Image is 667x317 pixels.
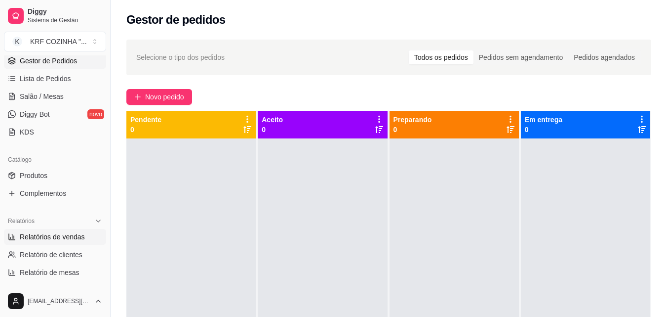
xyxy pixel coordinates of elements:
[525,125,562,135] p: 0
[28,297,90,305] span: [EMAIL_ADDRESS][DOMAIN_NAME]
[4,265,106,280] a: Relatório de mesas
[393,125,432,135] p: 0
[136,52,225,63] span: Selecione o tipo dos pedidos
[126,89,192,105] button: Novo pedido
[262,115,283,125] p: Aceito
[4,289,106,313] button: [EMAIL_ADDRESS][DOMAIN_NAME]
[262,125,283,135] p: 0
[20,56,77,66] span: Gestor de Pedidos
[20,268,79,277] span: Relatório de mesas
[4,152,106,168] div: Catálogo
[409,50,473,64] div: Todos os pedidos
[28,7,102,16] span: Diggy
[130,115,161,125] p: Pendente
[4,4,106,28] a: DiggySistema de Gestão
[145,91,184,102] span: Novo pedido
[20,171,47,181] span: Produtos
[525,115,562,125] p: Em entrega
[393,115,432,125] p: Preparando
[4,124,106,140] a: KDS
[134,93,141,100] span: plus
[4,168,106,183] a: Produtos
[8,217,35,225] span: Relatórios
[4,53,106,69] a: Gestor de Pedidos
[4,89,106,104] a: Salão / Mesas
[4,106,106,122] a: Diggy Botnovo
[4,282,106,298] a: Relatório de fidelidadenovo
[20,127,34,137] span: KDS
[4,71,106,87] a: Lista de Pedidos
[473,50,568,64] div: Pedidos sem agendamento
[20,188,66,198] span: Complementos
[130,125,161,135] p: 0
[28,16,102,24] span: Sistema de Gestão
[20,250,82,260] span: Relatório de clientes
[4,229,106,245] a: Relatórios de vendas
[4,185,106,201] a: Complementos
[20,91,64,101] span: Salão / Mesas
[12,37,22,46] span: K
[126,12,226,28] h2: Gestor de pedidos
[4,247,106,263] a: Relatório de clientes
[568,50,640,64] div: Pedidos agendados
[4,32,106,51] button: Select a team
[20,109,50,119] span: Diggy Bot
[30,37,87,46] div: KRF COZINHA " ...
[20,74,71,84] span: Lista de Pedidos
[20,232,85,242] span: Relatórios de vendas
